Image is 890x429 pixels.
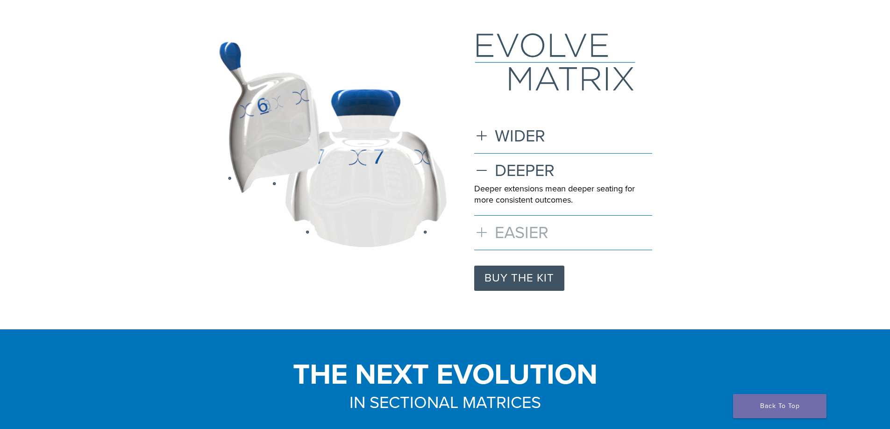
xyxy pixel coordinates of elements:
h3: WIDER [474,126,652,146]
a: BUY THE KIT [474,266,564,291]
h3: EASIER [474,223,652,243]
p: Deeper extensions mean deeper seating for more consistent outcomes. [474,183,652,205]
a: Back To Top [733,394,826,418]
h1: THE NEXT EVOLUTION [109,364,782,386]
h3: DEEPER [474,161,652,181]
h3: IN SECTIONAL MATRICES [109,392,782,414]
